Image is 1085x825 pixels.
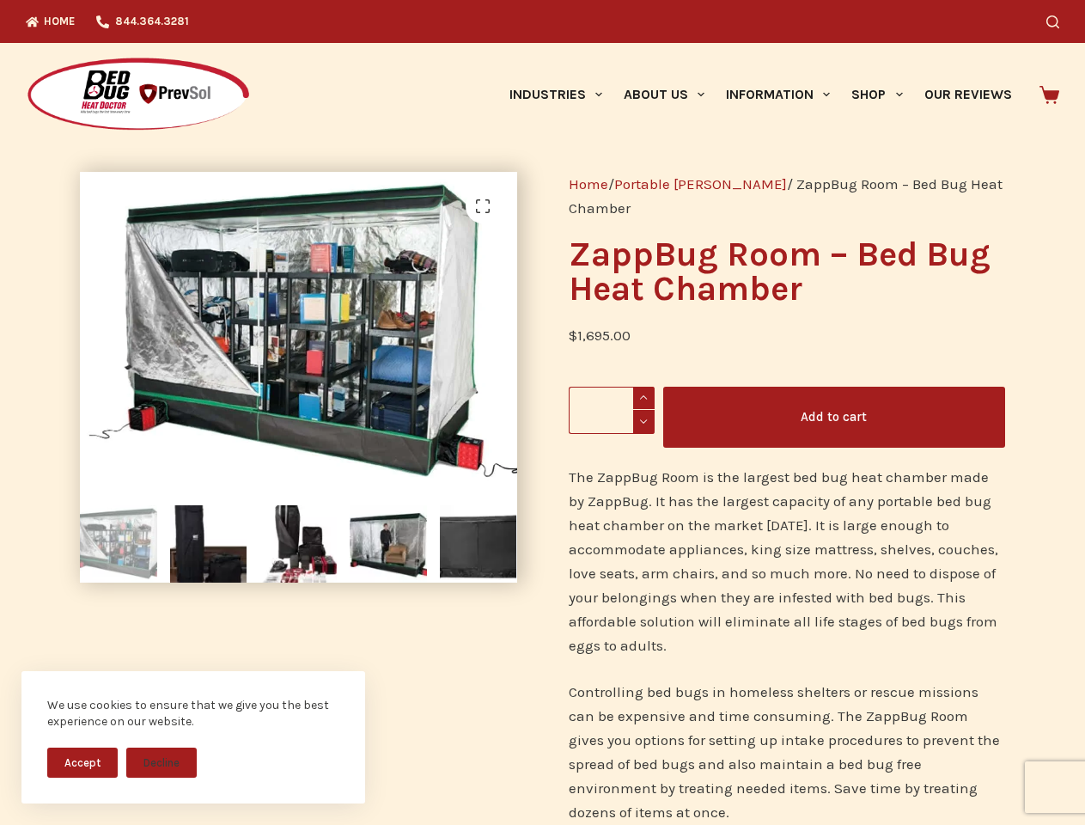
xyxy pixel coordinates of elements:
[80,505,157,583] img: ZappBug Room - Bed Bug Heat Chamber
[569,327,631,344] bdi: 1,695.00
[26,57,251,133] img: Prevsol/Bed Bug Heat Doctor
[716,43,841,146] a: Information
[569,175,608,192] a: Home
[259,505,337,583] img: ZappBug Room - Bed Bug Heat Chamber - Image 3
[440,505,517,583] img: ZappBug Room - Bed Bug Heat Chamber - Image 5
[569,327,577,344] span: $
[126,748,197,778] button: Decline
[350,505,427,583] img: ZappBug Room - Bed Bug Heat Chamber - Image 4
[613,43,715,146] a: About Us
[170,505,247,583] img: ZappBug Room - Bed Bug Heat Chamber - Image 2
[569,680,1005,824] p: Controlling bed bugs in homeless shelters or rescue missions can be expensive and time consuming....
[466,189,500,223] a: View full-screen image gallery
[569,387,655,434] input: Product quantity
[913,43,1022,146] a: Our Reviews
[569,237,1005,306] h1: ZappBug Room – Bed Bug Heat Chamber
[47,697,339,730] div: We use cookies to ensure that we give you the best experience on our website.
[841,43,913,146] a: Shop
[569,172,1005,220] nav: Breadcrumb
[47,748,118,778] button: Accept
[1046,15,1059,28] button: Search
[569,465,1005,657] p: The ZappBug Room is the largest bed bug heat chamber made by ZappBug. It has the largest capacity...
[498,43,1022,146] nav: Primary
[614,175,787,192] a: Portable [PERSON_NAME]
[498,43,613,146] a: Industries
[14,7,65,58] button: Open LiveChat chat widget
[663,387,1005,448] button: Add to cart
